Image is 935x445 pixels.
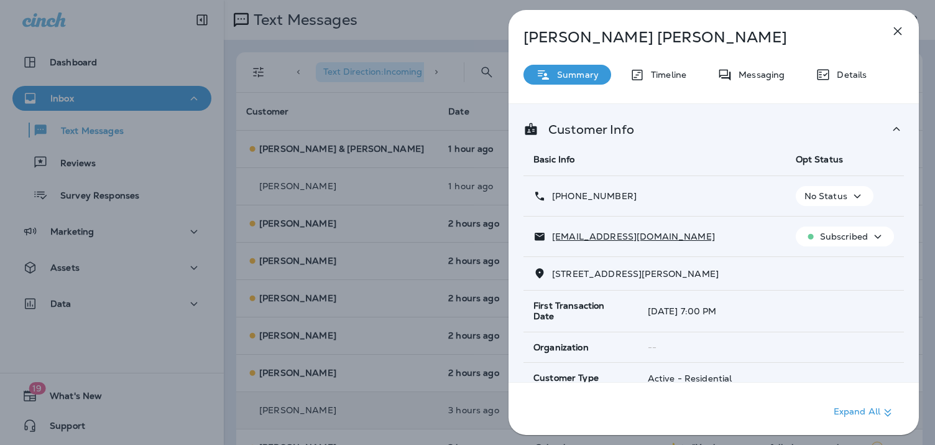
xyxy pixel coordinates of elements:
[732,70,785,80] p: Messaging
[796,227,894,246] button: Subscribed
[533,301,628,322] span: First Transaction Date
[538,124,634,134] p: Customer Info
[831,70,867,80] p: Details
[820,232,868,241] p: Subscribed
[533,373,599,383] span: Customer Type
[796,186,873,206] button: No Status
[796,154,843,165] span: Opt Status
[804,191,847,201] p: No Status
[523,29,863,46] p: [PERSON_NAME] [PERSON_NAME]
[533,154,574,165] span: Basic Info
[546,191,637,201] p: [PHONE_NUMBER]
[551,70,599,80] p: Summary
[533,342,589,353] span: Organization
[552,268,719,279] span: [STREET_ADDRESS][PERSON_NAME]
[546,232,715,241] p: [EMAIL_ADDRESS][DOMAIN_NAME]
[648,342,656,353] span: --
[648,306,717,317] span: [DATE] 7:00 PM
[834,405,895,420] p: Expand All
[829,401,900,424] button: Expand All
[648,373,732,384] span: Active - Residential
[645,70,686,80] p: Timeline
